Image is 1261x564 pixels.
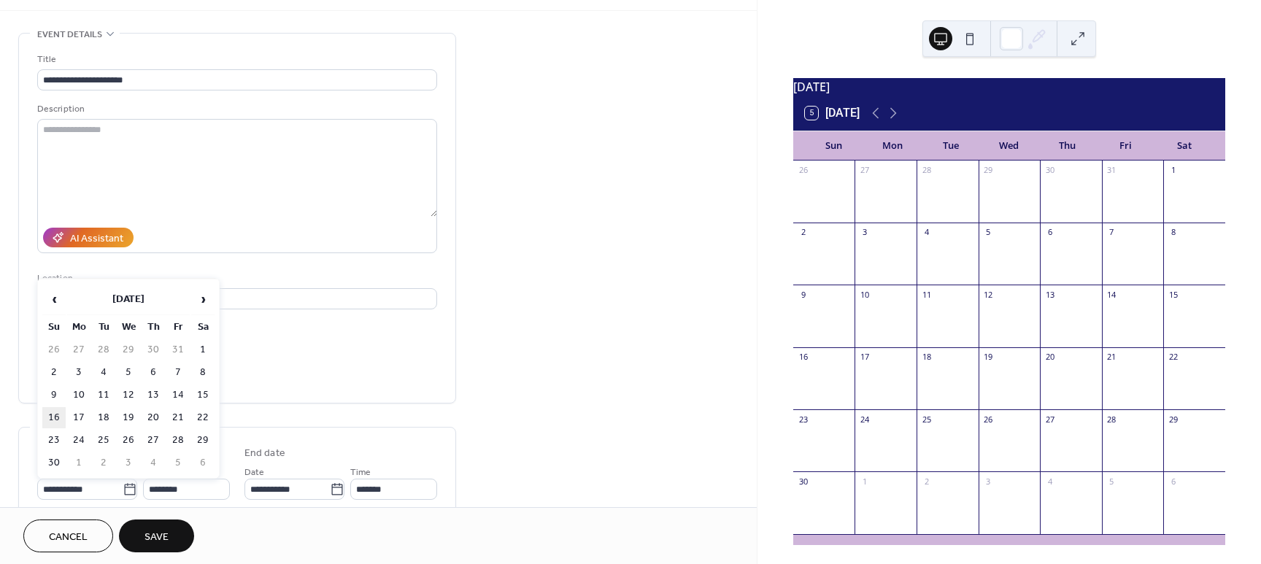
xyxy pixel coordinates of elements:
[166,385,190,406] td: 14
[42,339,66,360] td: 26
[980,131,1038,161] div: Wed
[859,165,870,176] div: 27
[859,352,870,363] div: 17
[92,317,115,338] th: Tu
[70,231,123,247] div: AI Assistant
[92,407,115,428] td: 18
[117,385,140,406] td: 12
[117,339,140,360] td: 29
[244,465,264,480] span: Date
[1044,289,1055,300] div: 13
[119,519,194,552] button: Save
[921,227,932,238] div: 4
[142,430,165,451] td: 27
[166,339,190,360] td: 31
[1106,476,1117,487] div: 5
[1044,352,1055,363] div: 20
[244,446,285,461] div: End date
[350,465,371,480] span: Time
[983,352,994,363] div: 19
[863,131,922,161] div: Mon
[1106,352,1117,363] div: 21
[191,339,215,360] td: 1
[166,452,190,474] td: 5
[67,452,90,474] td: 1
[1106,414,1117,425] div: 28
[798,476,809,487] div: 30
[921,352,932,363] div: 18
[805,131,863,161] div: Sun
[1155,131,1214,161] div: Sat
[1044,165,1055,176] div: 30
[67,430,90,451] td: 24
[798,165,809,176] div: 26
[42,452,66,474] td: 30
[117,407,140,428] td: 19
[921,289,932,300] div: 11
[191,362,215,383] td: 8
[1106,165,1117,176] div: 31
[859,289,870,300] div: 10
[43,228,134,247] button: AI Assistant
[983,289,994,300] div: 12
[191,407,215,428] td: 22
[43,285,65,314] span: ‹
[1044,414,1055,425] div: 27
[42,362,66,383] td: 2
[67,284,190,315] th: [DATE]
[1168,227,1179,238] div: 8
[166,407,190,428] td: 21
[49,530,88,545] span: Cancel
[1044,476,1055,487] div: 4
[142,362,165,383] td: 6
[144,530,169,545] span: Save
[191,385,215,406] td: 15
[1106,289,1117,300] div: 14
[859,476,870,487] div: 1
[37,52,434,67] div: Title
[859,227,870,238] div: 3
[117,430,140,451] td: 26
[42,317,66,338] th: Su
[142,317,165,338] th: Th
[37,27,102,42] span: Event details
[1044,227,1055,238] div: 6
[191,452,215,474] td: 6
[67,362,90,383] td: 3
[798,352,809,363] div: 16
[142,385,165,406] td: 13
[92,385,115,406] td: 11
[1038,131,1097,161] div: Thu
[921,414,932,425] div: 25
[42,430,66,451] td: 23
[921,476,932,487] div: 2
[1168,289,1179,300] div: 15
[92,430,115,451] td: 25
[92,339,115,360] td: 28
[117,317,140,338] th: We
[23,519,113,552] button: Cancel
[142,407,165,428] td: 20
[798,289,809,300] div: 9
[1168,165,1179,176] div: 1
[793,78,1225,96] div: [DATE]
[983,227,994,238] div: 5
[92,452,115,474] td: 2
[191,430,215,451] td: 29
[67,339,90,360] td: 27
[191,317,215,338] th: Sa
[983,476,994,487] div: 3
[192,285,214,314] span: ›
[117,452,140,474] td: 3
[983,165,994,176] div: 29
[166,317,190,338] th: Fr
[983,414,994,425] div: 26
[1097,131,1155,161] div: Fri
[922,131,980,161] div: Tue
[798,227,809,238] div: 2
[37,271,434,286] div: Location
[42,407,66,428] td: 16
[92,362,115,383] td: 4
[1168,414,1179,425] div: 29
